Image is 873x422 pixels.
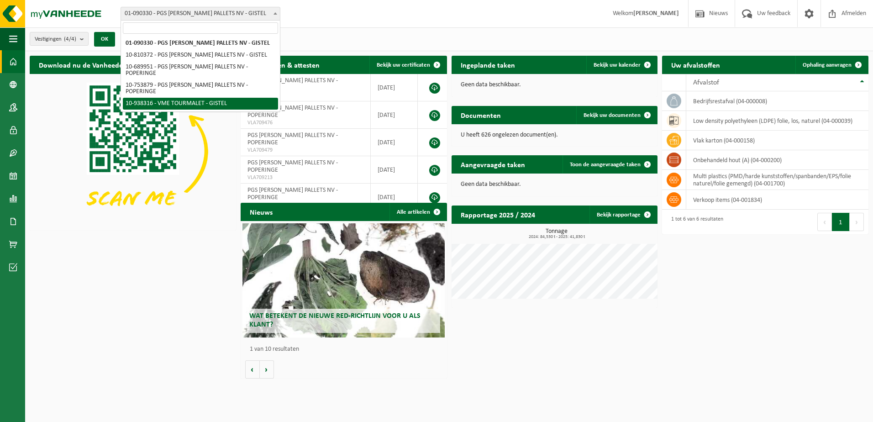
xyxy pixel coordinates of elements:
[371,101,418,129] td: [DATE]
[686,91,868,111] td: bedrijfsrestafval (04-000008)
[30,74,236,229] img: Download de VHEPlus App
[245,360,260,379] button: Vorige
[369,56,446,74] a: Bekijk uw certificaten
[242,223,445,338] a: Wat betekent de nieuwe RED-richtlijn voor u als klant?
[247,159,338,174] span: PGS [PERSON_NAME] PALLETS NV - POPERINGE
[247,92,363,99] span: VLA900957
[563,155,657,174] a: Toon de aangevraagde taken
[247,147,363,154] span: VLA709479
[94,32,115,47] button: OK
[123,79,278,98] li: 10-753879 - PGS [PERSON_NAME] PALLETS NV - POPERINGE
[371,129,418,156] td: [DATE]
[260,360,274,379] button: Volgende
[247,119,363,127] span: VLA709476
[832,213,850,231] button: 1
[452,56,524,74] h2: Ingeplande taken
[30,56,152,74] h2: Download nu de Vanheede+ app!
[584,112,641,118] span: Bekijk uw documenten
[452,155,534,173] h2: Aangevraagde taken
[371,184,418,211] td: [DATE]
[123,37,278,49] li: 01-090330 - PGS [PERSON_NAME] PALLETS NV - GISTEL
[586,56,657,74] a: Bekijk uw kalender
[686,170,868,190] td: multi plastics (PMD/harde kunststoffen/spanbanden/EPS/folie naturel/folie gemengd) (04-001700)
[803,62,852,68] span: Ophaling aanvragen
[452,106,510,124] h2: Documenten
[456,228,658,239] h3: Tonnage
[594,62,641,68] span: Bekijk uw kalender
[576,106,657,124] a: Bekijk uw documenten
[30,32,89,46] button: Vestigingen(4/4)
[817,213,832,231] button: Previous
[247,187,338,201] span: PGS [PERSON_NAME] PALLETS NV - POPERINGE
[250,346,442,353] p: 1 van 10 resultaten
[247,77,338,91] span: PGS [PERSON_NAME] PALLETS NV - POPERINGE
[241,56,329,74] h2: Certificaten & attesten
[371,156,418,184] td: [DATE]
[389,203,446,221] a: Alle artikelen
[570,162,641,168] span: Toon de aangevraagde taken
[121,7,280,20] span: 01-090330 - PGS DE BACKER PALLETS NV - GISTEL
[686,150,868,170] td: onbehandeld hout (A) (04-000200)
[693,79,719,86] span: Afvalstof
[456,235,658,239] span: 2024: 84,530 t - 2025: 41,830 t
[633,10,679,17] strong: [PERSON_NAME]
[249,312,421,328] span: Wat betekent de nieuwe RED-richtlijn voor u als klant?
[461,132,649,138] p: U heeft 626 ongelezen document(en).
[452,206,544,223] h2: Rapportage 2025 / 2024
[247,174,363,181] span: VLA709213
[123,61,278,79] li: 10-689951 - PGS [PERSON_NAME] PALLETS NV - POPERINGE
[121,7,280,21] span: 01-090330 - PGS DE BACKER PALLETS NV - GISTEL
[461,181,649,188] p: Geen data beschikbaar.
[123,98,278,110] li: 10-938316 - VME TOURMALET - GISTEL
[35,32,76,46] span: Vestigingen
[589,206,657,224] a: Bekijk rapportage
[686,190,868,210] td: verkoop items (04-001834)
[686,111,868,131] td: low density polyethyleen (LDPE) folie, los, naturel (04-000039)
[686,131,868,150] td: vlak karton (04-000158)
[377,62,430,68] span: Bekijk uw certificaten
[795,56,868,74] a: Ophaling aanvragen
[850,213,864,231] button: Next
[662,56,729,74] h2: Uw afvalstoffen
[247,105,338,119] span: PGS [PERSON_NAME] PALLETS NV - POPERINGE
[667,212,723,232] div: 1 tot 6 van 6 resultaten
[371,74,418,101] td: [DATE]
[241,203,282,221] h2: Nieuws
[461,82,649,88] p: Geen data beschikbaar.
[247,132,338,146] span: PGS [PERSON_NAME] PALLETS NV - POPERINGE
[64,36,76,42] count: (4/4)
[123,49,278,61] li: 10-810372 - PGS [PERSON_NAME] PALLETS NV - GISTEL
